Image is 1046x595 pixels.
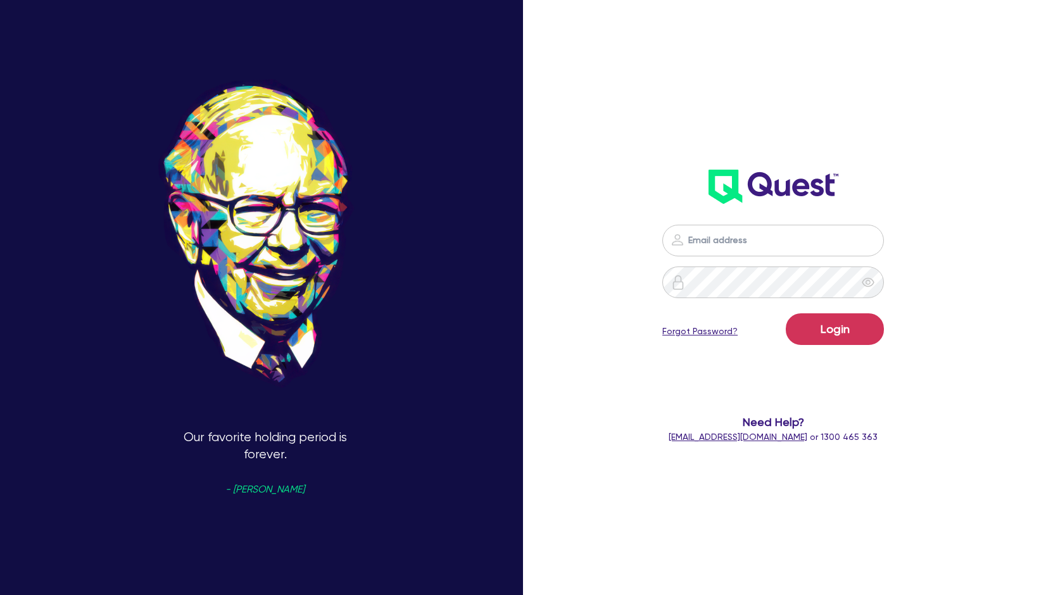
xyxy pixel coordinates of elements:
button: Login [786,313,884,345]
span: eye [862,276,874,289]
img: wH2k97JdezQIQAAAABJRU5ErkJggg== [709,170,838,204]
input: Email address [662,225,884,256]
img: icon-password [670,232,685,247]
span: - [PERSON_NAME] [225,485,305,494]
a: [EMAIL_ADDRESS][DOMAIN_NAME] [669,432,807,442]
span: or 1300 465 363 [669,432,878,442]
span: Need Help? [636,413,911,430]
img: icon-password [671,275,686,290]
a: Forgot Password? [662,325,738,338]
